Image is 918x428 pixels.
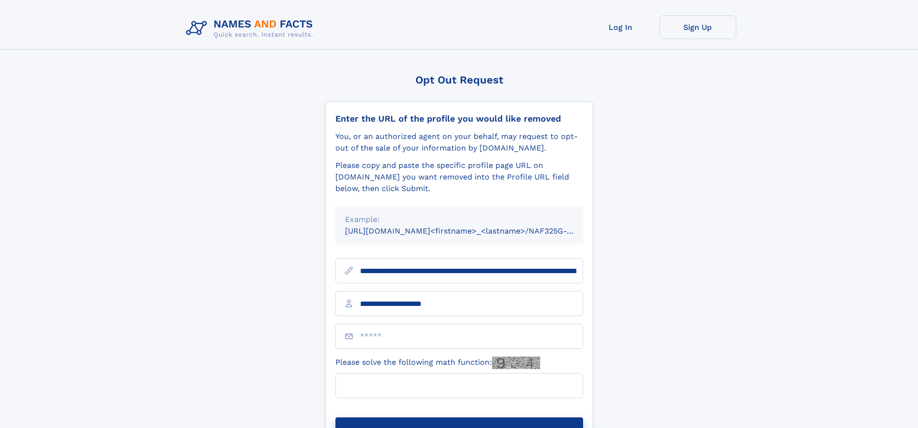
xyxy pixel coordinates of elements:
[345,226,601,235] small: [URL][DOMAIN_NAME]<firstname>_<lastname>/NAF325G-xxxxxxxx
[182,15,321,41] img: Logo Names and Facts
[335,160,583,194] div: Please copy and paste the specific profile page URL on [DOMAIN_NAME] you want removed into the Pr...
[335,131,583,154] div: You, or an authorized agent on your behalf, may request to opt-out of the sale of your informatio...
[325,74,593,86] div: Opt Out Request
[659,15,736,39] a: Sign Up
[335,113,583,124] div: Enter the URL of the profile you would like removed
[345,214,573,225] div: Example:
[335,357,540,369] label: Please solve the following math function:
[582,15,659,39] a: Log In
